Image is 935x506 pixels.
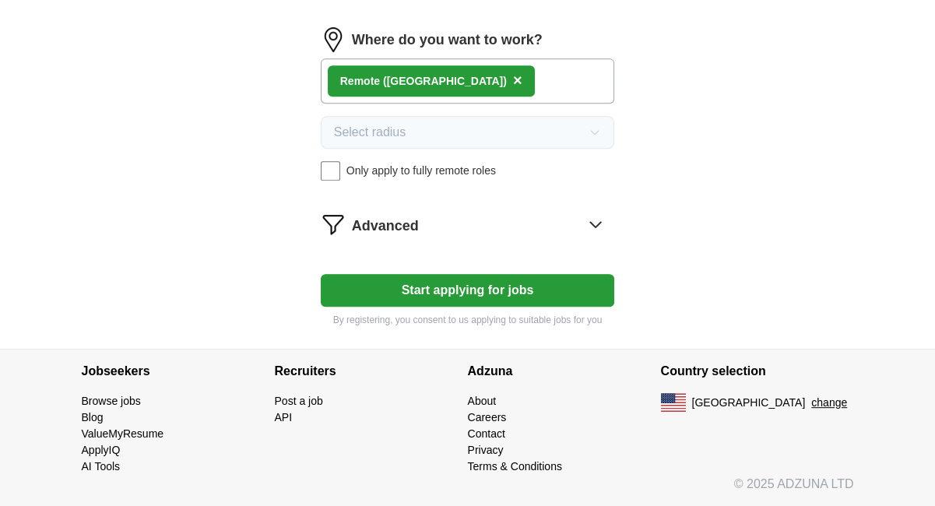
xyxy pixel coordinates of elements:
div: Remote ([GEOGRAPHIC_DATA]) [340,73,507,90]
button: Start applying for jobs [321,274,615,307]
span: [GEOGRAPHIC_DATA] [692,395,806,411]
input: Only apply to fully remote roles [321,161,340,181]
button: Select radius [321,116,615,149]
a: Post a job [275,395,323,407]
a: Terms & Conditions [468,460,562,473]
img: location.png [321,27,346,52]
img: filter [321,212,346,237]
span: Select radius [334,123,406,142]
button: × [513,69,522,93]
a: Blog [82,411,104,423]
img: US flag [661,393,686,412]
a: ValueMyResume [82,427,164,440]
a: ApplyIQ [82,444,121,456]
p: By registering, you consent to us applying to suitable jobs for you [321,313,615,327]
h4: Country selection [661,350,854,393]
a: Browse jobs [82,395,141,407]
span: Advanced [352,216,419,237]
a: Careers [468,411,507,423]
div: © 2025 ADZUNA LTD [69,475,866,506]
a: About [468,395,497,407]
a: AI Tools [82,460,121,473]
span: Only apply to fully remote roles [346,163,496,179]
label: Where do you want to work? [352,30,543,51]
a: Contact [468,427,505,440]
span: × [513,72,522,89]
button: change [811,395,847,411]
a: API [275,411,293,423]
a: Privacy [468,444,504,456]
